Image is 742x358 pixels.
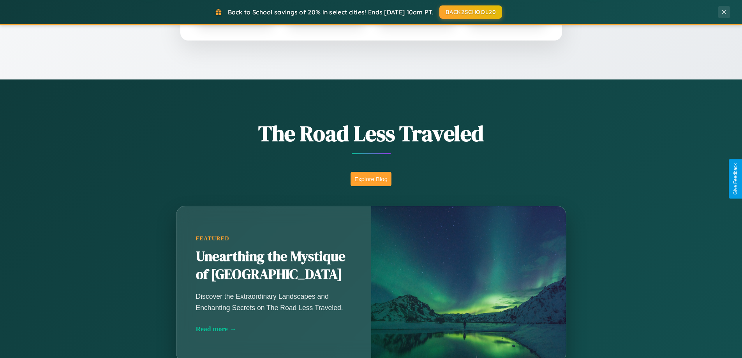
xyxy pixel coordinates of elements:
[228,8,434,16] span: Back to School savings of 20% in select cities! Ends [DATE] 10am PT.
[137,118,605,148] h1: The Road Less Traveled
[196,325,352,333] div: Read more →
[733,163,738,195] div: Give Feedback
[196,248,352,284] h2: Unearthing the Mystique of [GEOGRAPHIC_DATA]
[196,291,352,313] p: Discover the Extraordinary Landscapes and Enchanting Secrets on The Road Less Traveled.
[196,235,352,242] div: Featured
[439,5,502,19] button: BACK2SCHOOL20
[351,172,391,186] button: Explore Blog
